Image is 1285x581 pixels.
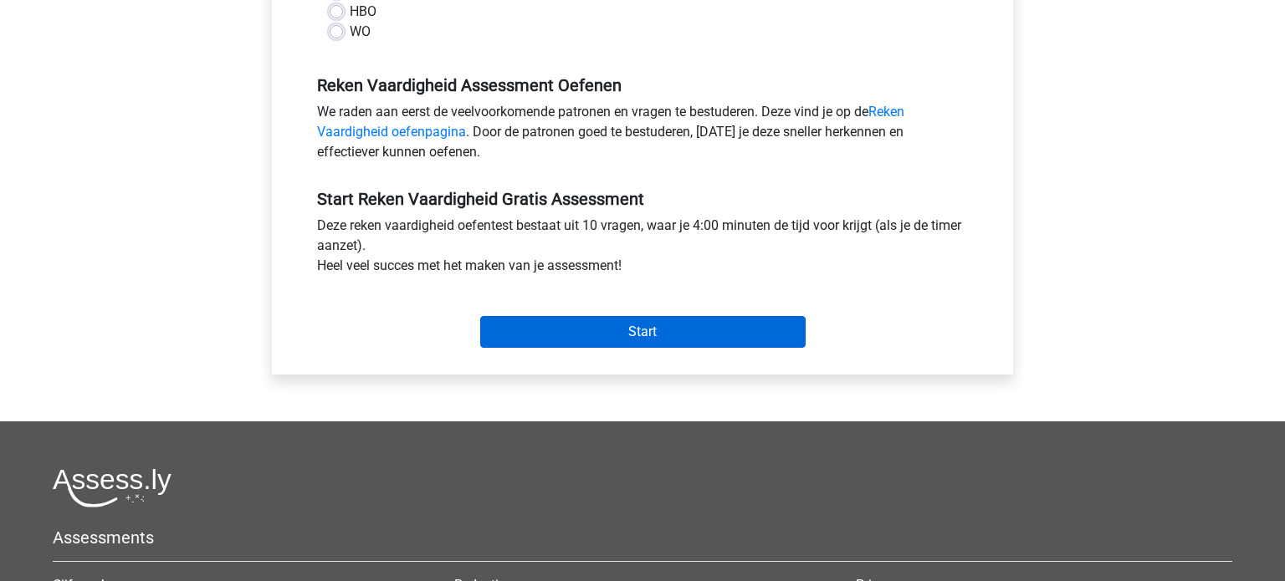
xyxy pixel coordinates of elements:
[480,316,806,348] input: Start
[317,75,968,95] h5: Reken Vaardigheid Assessment Oefenen
[305,216,980,283] div: Deze reken vaardigheid oefentest bestaat uit 10 vragen, waar je 4:00 minuten de tijd voor krijgt ...
[53,527,1232,548] h5: Assessments
[350,22,371,42] label: WO
[305,102,980,169] div: We raden aan eerst de veelvoorkomende patronen en vragen te bestuderen. Deze vind je op de . Door...
[350,2,376,22] label: HBO
[53,468,172,507] img: Assessly logo
[317,189,968,209] h5: Start Reken Vaardigheid Gratis Assessment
